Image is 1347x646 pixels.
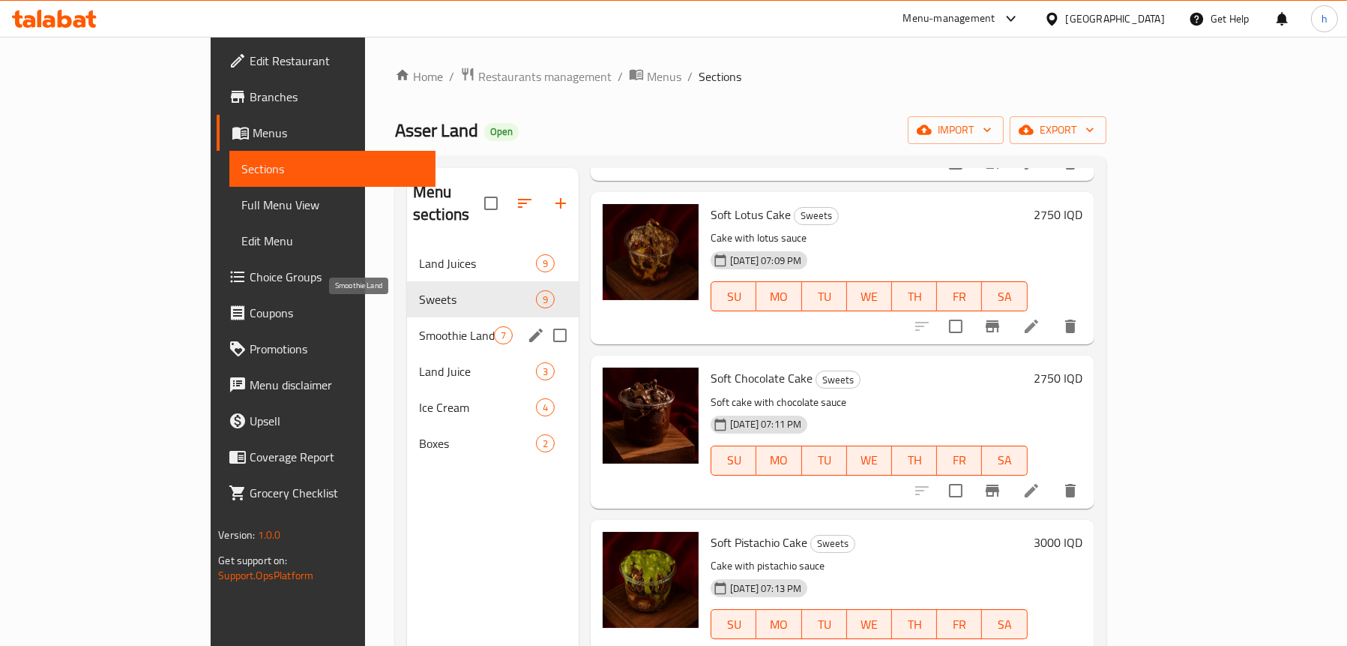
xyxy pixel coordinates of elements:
[647,68,681,86] span: Menus
[908,116,1004,144] button: import
[217,475,436,511] a: Grocery Checklist
[629,67,681,86] a: Menus
[937,446,982,476] button: FR
[816,371,861,389] div: Sweets
[253,124,424,142] span: Menus
[898,614,931,635] span: TH
[711,609,756,639] button: SU
[892,281,937,311] button: TH
[717,286,750,308] span: SU
[229,151,436,187] a: Sections
[808,614,841,635] span: TU
[536,398,555,416] div: items
[756,609,801,639] button: MO
[603,368,699,464] img: Soft Chocolate Cake
[218,551,287,570] span: Get support on:
[536,434,555,452] div: items
[217,259,436,295] a: Choice Groups
[802,446,847,476] button: TU
[974,473,1010,509] button: Branch-specific-item
[537,293,554,307] span: 9
[407,245,579,281] div: Land Juices9
[711,367,813,389] span: Soft Chocolate Cake
[395,113,478,147] span: Asser Land
[982,609,1027,639] button: SA
[898,286,931,308] span: TH
[937,609,982,639] button: FR
[853,614,886,635] span: WE
[217,43,436,79] a: Edit Restaurant
[407,425,579,461] div: Boxes2
[419,254,536,272] span: Land Juices
[603,204,699,300] img: Soft Lotus Cake
[407,389,579,425] div: Ice Cream4
[762,614,795,635] span: MO
[724,254,807,268] span: [DATE] 07:09 PM
[711,229,1027,248] p: Cake with lotus sauce
[407,317,579,353] div: Smoothie Land7edit
[217,439,436,475] a: Coverage Report
[756,446,801,476] button: MO
[484,125,519,138] span: Open
[250,448,424,466] span: Coverage Report
[460,67,612,86] a: Restaurants management
[537,257,554,271] span: 9
[218,566,313,585] a: Support.OpsPlatform
[250,340,424,358] span: Promotions
[717,449,750,471] span: SU
[711,557,1027,575] p: Cake with pistachio sauce
[1022,482,1040,500] a: Edit menu item
[802,609,847,639] button: TU
[802,281,847,311] button: TU
[988,614,1021,635] span: SA
[507,185,543,221] span: Sort sections
[810,535,855,553] div: Sweets
[536,362,555,380] div: items
[217,403,436,439] a: Upsell
[407,353,579,389] div: Land Juice3
[218,525,255,545] span: Version:
[853,449,886,471] span: WE
[1052,308,1088,344] button: delete
[250,52,424,70] span: Edit Restaurant
[407,281,579,317] div: Sweets9
[419,434,536,452] span: Boxes
[495,329,512,343] span: 7
[982,446,1027,476] button: SA
[241,196,424,214] span: Full Menu View
[717,614,750,635] span: SU
[250,412,424,430] span: Upsell
[395,67,1106,86] nav: breadcrumb
[241,160,424,178] span: Sections
[229,223,436,259] a: Edit Menu
[419,290,536,308] span: Sweets
[711,531,807,554] span: Soft Pistachio Cake
[537,401,554,415] span: 4
[413,181,484,226] h2: Menu sections
[808,286,841,308] span: TU
[811,535,855,552] span: Sweets
[943,286,976,308] span: FR
[711,281,756,311] button: SU
[407,239,579,467] nav: Menu sections
[1034,532,1082,553] h6: 3000 IQD
[217,367,436,403] a: Menu disclaimer
[217,295,436,331] a: Coupons
[1052,473,1088,509] button: delete
[229,187,436,223] a: Full Menu View
[711,446,756,476] button: SU
[794,207,839,225] div: Sweets
[250,88,424,106] span: Branches
[618,68,623,86] li: /
[943,614,976,635] span: FR
[241,232,424,250] span: Edit Menu
[808,449,841,471] span: TU
[250,376,424,394] span: Menu disclaimer
[937,281,982,311] button: FR
[1010,116,1106,144] button: export
[943,449,976,471] span: FR
[847,281,892,311] button: WE
[847,609,892,639] button: WE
